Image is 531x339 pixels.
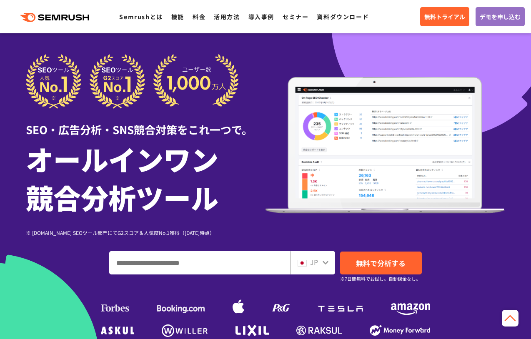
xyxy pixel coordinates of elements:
span: 無料トライアル [424,12,465,21]
a: Semrushとは [119,12,163,21]
a: 活用方法 [214,12,240,21]
a: 料金 [193,12,205,21]
div: SEO・広告分析・SNS競合対策をこれ一つで。 [26,109,265,137]
a: 資料ダウンロード [317,12,369,21]
span: デモを申し込む [480,12,521,21]
span: 無料で分析する [356,258,406,268]
span: JP [310,257,318,267]
a: セミナー [283,12,308,21]
small: ※7日間無料でお試し。自動課金なし。 [340,275,421,283]
a: 機能 [171,12,184,21]
a: 無料トライアル [420,7,469,26]
h1: オールインワン 競合分析ツール [26,140,265,216]
a: デモを申し込む [476,7,525,26]
a: 導入事例 [248,12,274,21]
input: ドメイン、キーワードまたはURLを入力してください [110,252,290,274]
div: ※ [DOMAIN_NAME] SEOツール部門にてG2スコア＆人気度No.1獲得（[DATE]時点） [26,229,265,237]
a: 無料で分析する [340,252,422,274]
